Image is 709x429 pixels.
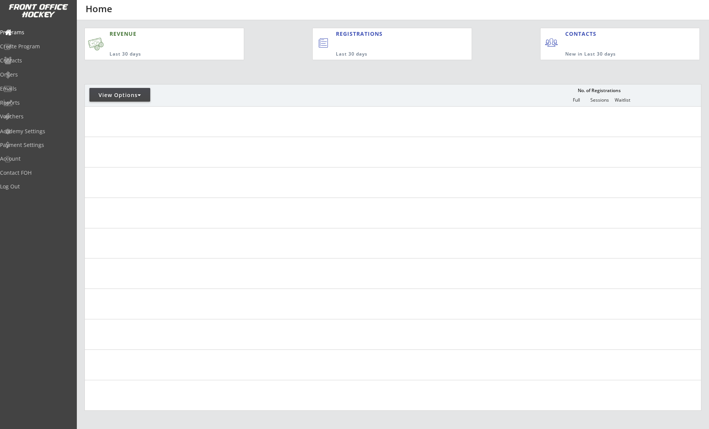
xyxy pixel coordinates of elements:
div: No. of Registrations [575,88,623,93]
div: View Options [89,91,150,99]
div: REGISTRATIONS [336,30,436,38]
div: Last 30 days [336,51,440,57]
div: CONTACTS [565,30,600,38]
div: New in Last 30 days [565,51,664,57]
div: Full [565,97,588,103]
div: Waitlist [611,97,634,103]
div: REVENUE [110,30,207,38]
div: Sessions [588,97,611,103]
div: Last 30 days [110,51,207,57]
